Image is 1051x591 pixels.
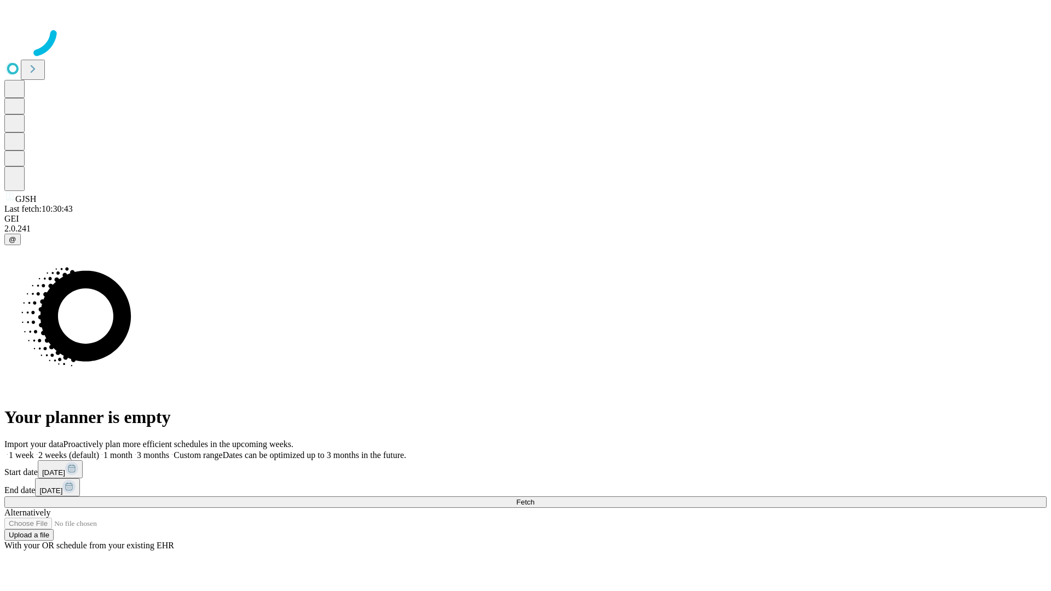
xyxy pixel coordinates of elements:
[4,214,1047,224] div: GEI
[4,224,1047,234] div: 2.0.241
[4,407,1047,427] h1: Your planner is empty
[39,486,62,495] span: [DATE]
[4,508,50,517] span: Alternatively
[4,234,21,245] button: @
[9,235,16,244] span: @
[4,529,54,541] button: Upload a file
[103,450,132,460] span: 1 month
[137,450,169,460] span: 3 months
[4,204,73,213] span: Last fetch: 10:30:43
[38,450,99,460] span: 2 weeks (default)
[15,194,36,204] span: GJSH
[9,450,34,460] span: 1 week
[223,450,406,460] span: Dates can be optimized up to 3 months in the future.
[63,439,293,449] span: Proactively plan more efficient schedules in the upcoming weeks.
[4,541,174,550] span: With your OR schedule from your existing EHR
[4,439,63,449] span: Import your data
[516,498,534,506] span: Fetch
[174,450,222,460] span: Custom range
[4,496,1047,508] button: Fetch
[38,460,83,478] button: [DATE]
[4,478,1047,496] div: End date
[42,468,65,477] span: [DATE]
[4,460,1047,478] div: Start date
[35,478,80,496] button: [DATE]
